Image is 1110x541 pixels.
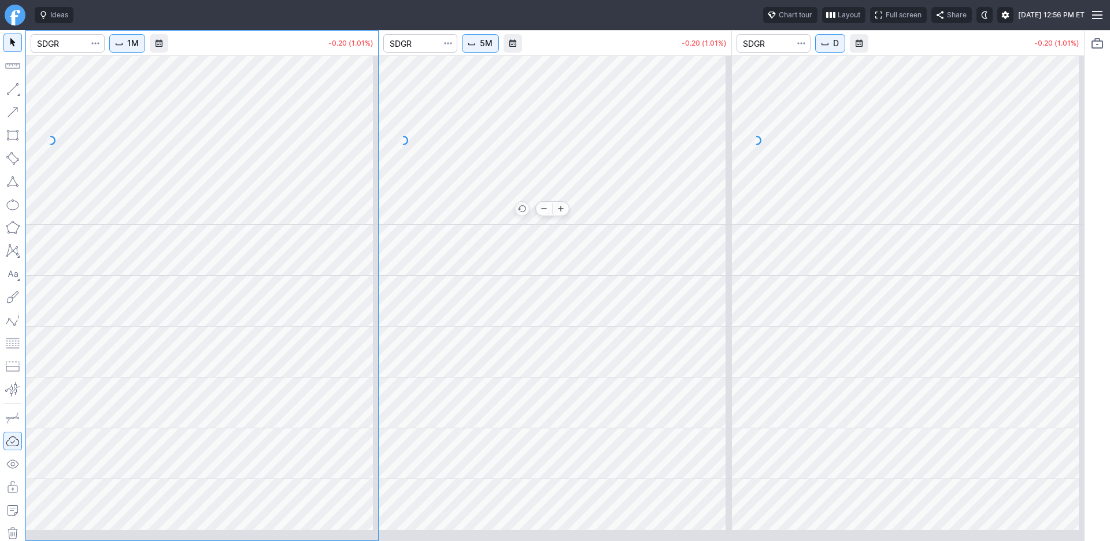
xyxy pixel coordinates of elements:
[3,478,22,496] button: Lock drawings
[947,9,967,21] span: Share
[3,195,22,214] button: Ellipse
[553,202,569,216] button: Zoom in
[997,7,1013,23] button: Settings
[515,202,529,216] button: Reset zoom
[822,7,865,23] button: Layout
[3,103,22,121] button: Arrow
[87,34,103,53] button: Search
[3,409,22,427] button: Drawing mode: Single
[3,501,22,520] button: Add note
[815,34,845,53] button: Interval
[3,432,22,450] button: Drawings Autosave: On
[5,5,25,25] a: Finviz.com
[737,34,811,53] input: Search
[3,149,22,168] button: Rotated rectangle
[383,34,457,53] input: Search
[462,34,499,53] button: Interval
[3,380,22,399] button: Anchored VWAP
[931,7,972,23] button: Share
[3,34,22,52] button: Mouse
[3,357,22,376] button: Position
[1018,9,1085,21] span: [DATE] 12:56 PM ET
[3,455,22,473] button: Hide drawings
[886,9,922,21] span: Full screen
[35,7,73,23] button: Ideas
[793,34,809,53] button: Search
[838,9,860,21] span: Layout
[31,34,105,53] input: Search
[1088,34,1107,53] button: Portfolio watchlist
[976,7,993,23] button: Toggle dark mode
[3,218,22,237] button: Polygon
[3,172,22,191] button: Triangle
[850,34,868,53] button: Range
[3,334,22,353] button: Fibonacci retracements
[3,311,22,329] button: Elliott waves
[682,40,727,47] p: -0.20 (1.01%)
[109,34,145,53] button: Interval
[3,126,22,144] button: Rectangle
[127,38,139,49] span: 1M
[3,242,22,260] button: XABCD
[833,38,839,49] span: D
[328,40,373,47] p: -0.20 (1.01%)
[504,34,522,53] button: Range
[1034,40,1079,47] p: -0.20 (1.01%)
[3,265,22,283] button: Text
[536,202,552,216] button: Zoom out
[3,288,22,306] button: Brush
[480,38,493,49] span: 5M
[779,9,812,21] span: Chart tour
[440,34,456,53] button: Search
[150,34,168,53] button: Range
[50,9,68,21] span: Ideas
[3,57,22,75] button: Measure
[763,7,817,23] button: Chart tour
[870,7,927,23] button: Full screen
[3,80,22,98] button: Line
